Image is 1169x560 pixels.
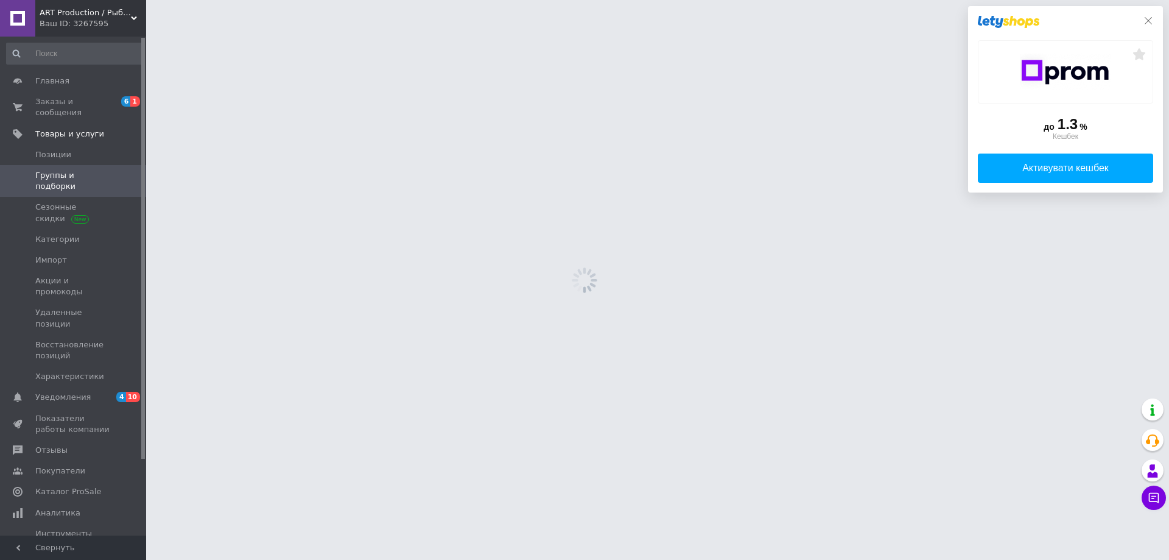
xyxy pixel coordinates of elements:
[35,528,113,550] span: Инструменты вебмастера и SEO
[1142,486,1166,510] button: Чат с покупателем
[35,307,113,329] span: Удаленные позиции
[40,18,146,29] div: Ваш ID: 3267595
[35,466,85,477] span: Покупатели
[35,76,69,87] span: Главная
[116,392,126,402] span: 4
[35,508,80,519] span: Аналитика
[126,392,140,402] span: 10
[35,275,113,297] span: Акции и промокоды
[35,413,113,435] span: Показатели работы компании
[35,486,101,497] span: Каталог ProSale
[35,371,104,382] span: Характеристики
[130,96,140,107] span: 1
[35,339,113,361] span: Восстановление позиций
[35,392,91,403] span: Уведомления
[35,445,68,456] span: Отзывы
[40,7,131,18] span: ART Production / Рыбалка с Артурычем
[35,202,113,224] span: Сезонные скидки
[35,96,113,118] span: Заказы и сообщения
[35,255,67,266] span: Импорт
[35,129,104,140] span: Товары и услуги
[35,234,80,245] span: Категории
[35,149,71,160] span: Позиции
[6,43,144,65] input: Поиск
[121,96,131,107] span: 6
[35,170,113,192] span: Группы и подборки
